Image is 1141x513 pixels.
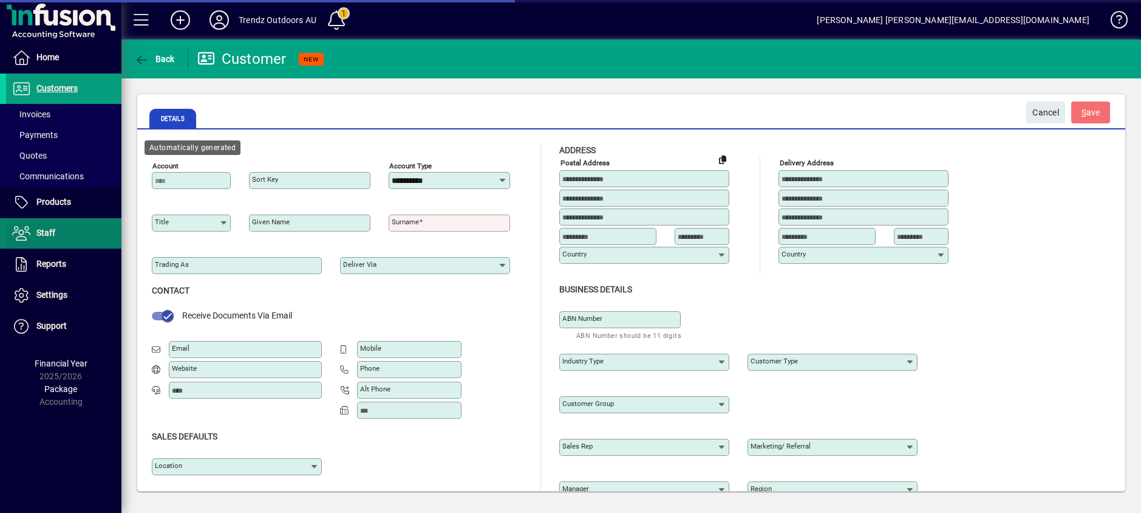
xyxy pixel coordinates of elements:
[6,311,121,342] a: Support
[1026,102,1065,123] button: Cancel
[562,357,604,365] mat-label: Industry type
[392,218,419,226] mat-label: Surname
[172,344,189,353] mat-label: Email
[1081,108,1086,117] span: S
[36,259,66,269] span: Reports
[36,321,67,331] span: Support
[149,109,196,128] span: Details
[562,399,614,408] mat-label: Customer group
[161,9,200,31] button: Add
[360,364,380,373] mat-label: Phone
[155,260,189,269] mat-label: Trading as
[6,104,121,125] a: Invoices
[155,461,182,470] mat-label: Location
[6,280,121,311] a: Settings
[152,162,179,170] mat-label: Account
[562,250,587,258] mat-label: Country
[155,218,169,226] mat-label: Title
[200,9,239,31] button: Profile
[35,359,87,368] span: Financial Year
[1032,103,1059,123] span: Cancel
[12,130,58,140] span: Payments
[12,109,50,119] span: Invoices
[36,52,59,62] span: Home
[1071,102,1110,123] button: Save
[197,49,287,69] div: Customer
[182,311,292,320] span: Receive Documents Via Email
[559,145,596,155] span: Address
[713,150,732,169] button: Copy to Delivery address
[562,484,589,493] mat-label: Manager
[152,286,189,295] span: Contact
[562,314,602,323] mat-label: ABN Number
[36,228,55,238] span: Staff
[12,151,47,160] span: Quotes
[751,357,798,365] mat-label: Customer type
[36,290,67,300] span: Settings
[152,432,217,441] span: Sales defaults
[121,48,188,70] app-page-header-button: Back
[145,140,240,155] div: Automatically generated
[304,55,319,63] span: NEW
[6,166,121,187] a: Communications
[6,125,121,145] a: Payments
[817,10,1089,30] div: [PERSON_NAME] [PERSON_NAME][EMAIL_ADDRESS][DOMAIN_NAME]
[172,364,197,373] mat-label: Website
[751,442,811,450] mat-label: Marketing/ Referral
[389,162,432,170] mat-label: Account Type
[6,218,121,249] a: Staff
[44,384,77,394] span: Package
[6,187,121,218] a: Products
[252,175,278,184] mat-label: Sort key
[562,442,593,450] mat-label: Sales rep
[576,328,681,342] mat-hint: ABN Number should be 11 digits
[36,197,71,207] span: Products
[6,249,121,280] a: Reports
[360,385,390,393] mat-label: Alt Phone
[559,284,632,294] span: Business details
[36,83,78,93] span: Customers
[1081,103,1100,123] span: ave
[343,260,376,269] mat-label: Deliver via
[12,171,84,181] span: Communications
[360,344,381,353] mat-label: Mobile
[131,48,178,70] button: Back
[782,250,806,258] mat-label: Country
[134,54,175,64] span: Back
[751,484,772,493] mat-label: Region
[1102,2,1126,42] a: Knowledge Base
[239,10,316,30] div: Trendz Outdoors AU
[6,43,121,73] a: Home
[6,145,121,166] a: Quotes
[252,218,290,226] mat-label: Given name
